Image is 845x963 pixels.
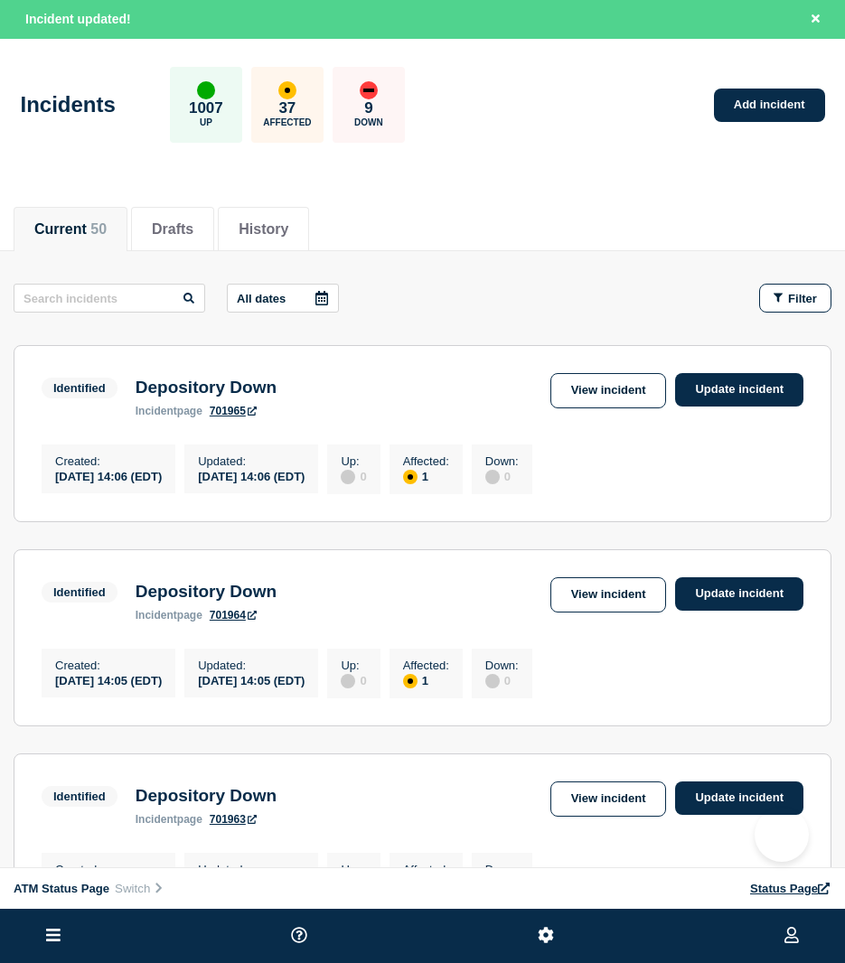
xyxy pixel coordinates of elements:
[341,468,366,484] div: 0
[485,454,519,468] p: Down :
[550,781,667,817] a: View incident
[136,813,202,826] p: page
[341,470,355,484] div: disabled
[750,882,831,895] a: Status Page
[210,405,257,417] a: 701965
[403,659,449,672] p: Affected :
[485,468,519,484] div: 0
[14,284,205,313] input: Search incidents
[403,674,418,688] div: affected
[198,863,305,876] p: Updated :
[341,674,355,688] div: disabled
[227,284,339,313] button: All dates
[198,454,305,468] p: Updated :
[550,373,667,408] a: View incident
[210,609,257,622] a: 701964
[55,863,162,876] p: Created :
[403,470,418,484] div: affected
[198,468,305,483] div: [DATE] 14:06 (EDT)
[210,813,257,826] a: 701963
[364,99,372,117] p: 9
[403,672,449,688] div: 1
[136,609,177,622] span: incident
[675,373,803,407] a: Update incident
[485,470,500,484] div: disabled
[136,378,277,397] h3: Depository Down
[55,659,162,672] p: Created :
[485,674,500,688] div: disabled
[341,454,366,468] p: Up :
[136,609,202,622] p: page
[152,221,193,238] button: Drafts
[55,468,162,483] div: [DATE] 14:06 (EDT)
[55,454,162,468] p: Created :
[25,12,131,26] span: Incident updated!
[755,808,809,862] iframe: Help Scout Beacon - Open
[90,221,107,237] span: 50
[109,881,170,896] button: Switch
[485,863,519,876] p: Down :
[278,81,296,99] div: affected
[55,672,162,687] div: [DATE] 14:05 (EDT)
[675,577,803,611] a: Update incident
[189,99,223,117] p: 1007
[239,221,288,238] button: History
[136,813,177,826] span: incident
[136,582,277,602] h3: Depository Down
[136,405,202,417] p: page
[354,117,383,127] p: Down
[198,659,305,672] p: Updated :
[237,292,286,305] p: All dates
[403,863,449,876] p: Affected :
[403,454,449,468] p: Affected :
[200,117,212,127] p: Up
[714,89,825,122] a: Add incident
[485,659,519,672] p: Down :
[360,81,378,99] div: down
[136,405,177,417] span: incident
[197,81,215,99] div: up
[34,221,107,238] button: Current 50
[42,582,117,603] span: Identified
[788,292,817,305] span: Filter
[263,117,311,127] p: Affected
[403,468,449,484] div: 1
[485,672,519,688] div: 0
[198,672,305,687] div: [DATE] 14:05 (EDT)
[136,786,277,806] h3: Depository Down
[341,863,366,876] p: Up :
[550,577,667,612] a: View incident
[278,99,296,117] p: 37
[42,786,117,807] span: Identified
[42,378,117,398] span: Identified
[675,781,803,815] a: Update incident
[21,92,116,117] h1: Incidents
[341,659,366,672] p: Up :
[341,672,366,688] div: 0
[14,882,109,895] span: ATM Status Page
[804,9,827,30] button: Close banner
[759,284,831,313] button: Filter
